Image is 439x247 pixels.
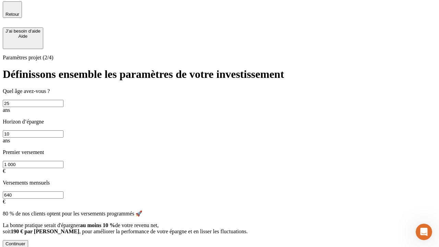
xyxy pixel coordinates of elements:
[3,55,436,61] p: Paramètres projet (2/4)
[5,34,40,39] div: Aide
[3,222,80,228] span: La bonne pratique serait d'épargner
[3,199,5,204] span: €
[3,180,436,186] p: Versements mensuels
[11,228,79,234] span: 190 € par [PERSON_NAME]
[3,168,5,174] span: €
[3,88,436,94] p: Quel âge avez-vous ?
[416,224,432,240] iframe: Intercom live chat
[3,119,436,125] p: Horizon d’épargne
[80,222,115,228] span: au moins 10 %
[79,228,248,234] span: , pour améliorer la performance de votre épargne et en lisser les fluctuations.
[5,28,40,34] div: J’ai besoin d'aide
[115,222,158,228] span: de votre revenu net,
[3,107,10,113] span: ans
[3,1,22,18] button: Retour
[3,27,43,49] button: J’ai besoin d'aideAide
[3,228,11,234] span: soit
[3,138,10,143] span: ans
[3,68,436,81] h1: Définissons ensemble les paramètres de votre investissement
[3,149,436,155] p: Premier versement
[5,241,25,246] div: Continuer
[3,210,436,217] p: 80 % de nos clients optent pour les versements programmés 🚀
[5,12,19,17] span: Retour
